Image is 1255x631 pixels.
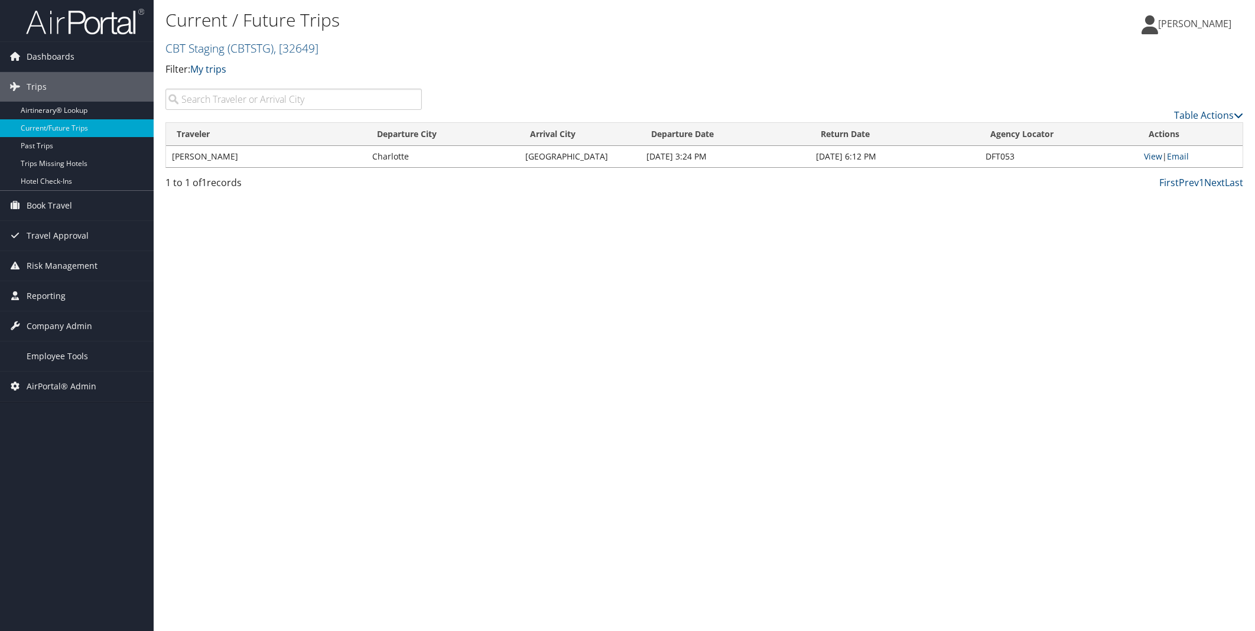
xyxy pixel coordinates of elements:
[27,281,66,311] span: Reporting
[27,191,72,220] span: Book Travel
[165,62,884,77] p: Filter:
[165,40,318,56] a: CBT Staging
[165,89,422,110] input: Search Traveler or Arrival City
[274,40,318,56] span: , [ 32649 ]
[810,123,980,146] th: Return Date: activate to sort column ascending
[640,146,810,167] td: [DATE] 3:24 PM
[366,146,519,167] td: Charlotte
[27,341,88,371] span: Employee Tools
[190,63,226,76] a: My trips
[810,146,980,167] td: [DATE] 6:12 PM
[640,123,810,146] th: Departure Date: activate to sort column descending
[1167,151,1189,162] a: Email
[1179,176,1199,189] a: Prev
[1142,6,1243,41] a: [PERSON_NAME]
[166,123,366,146] th: Traveler: activate to sort column ascending
[227,40,274,56] span: ( CBTSTG )
[1199,176,1204,189] a: 1
[201,176,207,189] span: 1
[27,311,92,341] span: Company Admin
[519,146,641,167] td: [GEOGRAPHIC_DATA]
[26,8,144,35] img: airportal-logo.png
[27,42,74,71] span: Dashboards
[1204,176,1225,189] a: Next
[1138,123,1243,146] th: Actions
[27,372,96,401] span: AirPortal® Admin
[165,175,422,196] div: 1 to 1 of records
[980,146,1138,167] td: DFT053
[1158,17,1231,30] span: [PERSON_NAME]
[27,251,97,281] span: Risk Management
[27,221,89,251] span: Travel Approval
[1174,109,1243,122] a: Table Actions
[1159,176,1179,189] a: First
[166,146,366,167] td: [PERSON_NAME]
[980,123,1138,146] th: Agency Locator: activate to sort column ascending
[165,8,884,32] h1: Current / Future Trips
[366,123,519,146] th: Departure City: activate to sort column ascending
[27,72,47,102] span: Trips
[1225,176,1243,189] a: Last
[1138,146,1243,167] td: |
[519,123,641,146] th: Arrival City: activate to sort column ascending
[1144,151,1162,162] a: View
